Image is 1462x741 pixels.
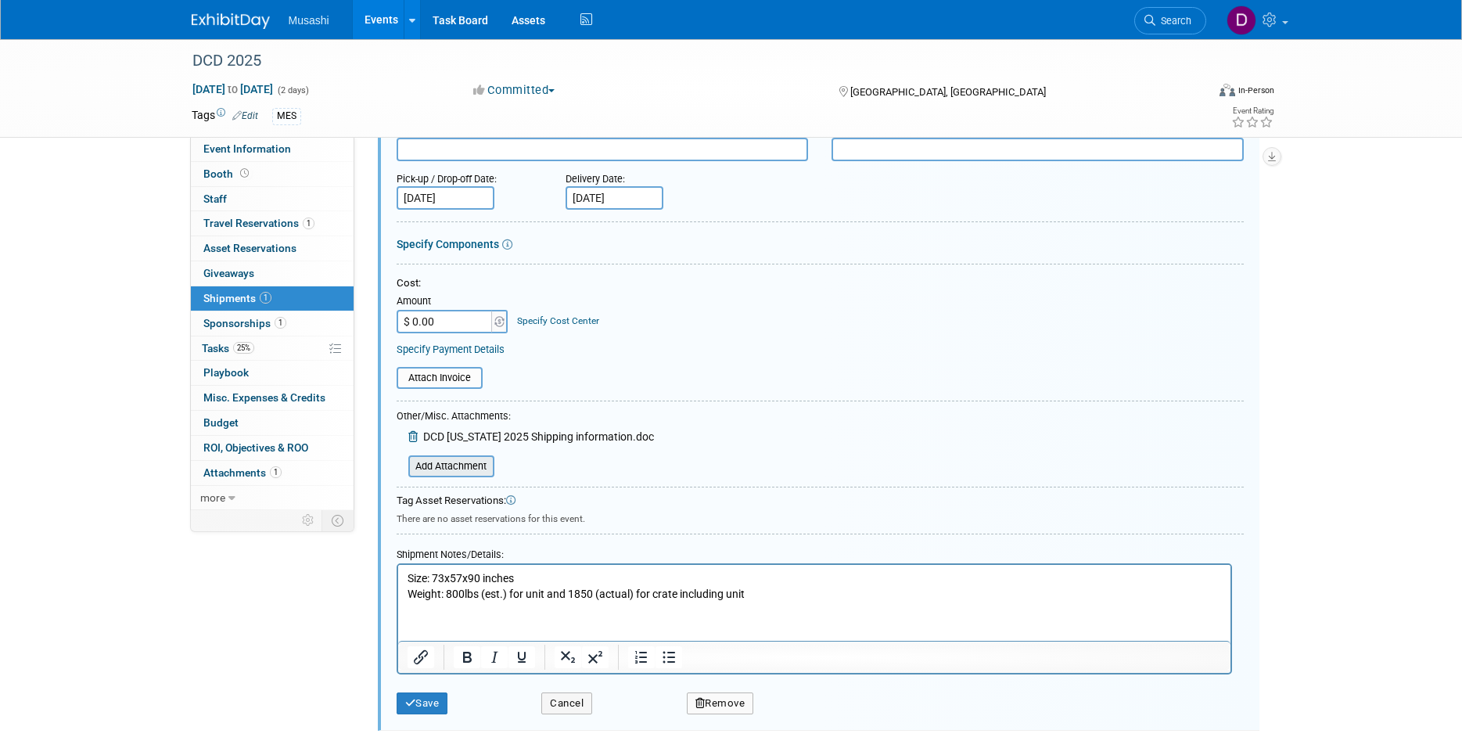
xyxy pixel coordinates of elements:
span: Asset Reservations [203,242,296,254]
a: Asset Reservations [191,236,354,261]
button: Bullet list [656,646,682,668]
button: Save [397,692,448,714]
a: Booth [191,162,354,186]
span: 1 [303,218,314,229]
span: 25% [233,342,254,354]
a: more [191,486,354,510]
span: Sponsorships [203,317,286,329]
td: Personalize Event Tab Strip [295,510,322,531]
a: ROI, Objectives & ROO [191,436,354,460]
a: Shipments1 [191,286,354,311]
button: Underline [508,646,535,668]
span: [GEOGRAPHIC_DATA], [GEOGRAPHIC_DATA] [850,86,1046,98]
span: Booth [203,167,252,180]
span: Shipments [203,292,271,304]
div: Shipment Notes/Details: [397,541,1232,563]
span: 1 [270,466,282,478]
a: Search [1134,7,1206,34]
td: Toggle Event Tabs [321,510,354,531]
a: Travel Reservations1 [191,211,354,236]
div: Event Format [1114,81,1275,105]
span: Playbook [203,366,249,379]
button: Numbered list [628,646,655,668]
img: ExhibitDay [192,13,270,29]
button: Committed [468,82,561,99]
a: Misc. Expenses & Credits [191,386,354,410]
span: 1 [275,317,286,329]
span: DCD [US_STATE] 2025 Shipping information.doc [423,430,654,443]
div: DCD 2025 [187,47,1183,75]
a: Playbook [191,361,354,385]
div: Tag Asset Reservations: [397,494,1244,509]
div: Pick-up / Drop-off Date: [397,165,542,186]
td: Tags [192,107,258,125]
span: Misc. Expenses & Credits [203,391,325,404]
div: In-Person [1237,85,1274,96]
iframe: Rich Text Area. Press ALT-0 for help. [398,565,1230,641]
img: Format-Inperson.png [1220,84,1235,96]
span: (2 days) [276,85,309,95]
div: Cost: [397,276,1244,291]
a: Specify Cost Center [517,315,599,326]
span: Tasks [202,342,254,354]
button: Cancel [541,692,592,714]
div: Delivery Date: [566,165,760,186]
div: MES [272,108,301,124]
span: [DATE] [DATE] [192,82,274,96]
div: There are no asset reservations for this event. [397,509,1244,526]
a: Tasks25% [191,336,354,361]
a: Budget [191,411,354,435]
button: Subscript [555,646,581,668]
span: Musashi [289,14,329,27]
span: Event Information [203,142,291,155]
span: Attachments [203,466,282,479]
span: ROI, Objectives & ROO [203,441,308,454]
a: Specify Components [397,238,499,250]
span: to [225,83,240,95]
div: Event Rating [1231,107,1273,115]
span: more [200,491,225,504]
button: Remove [687,692,754,714]
a: Edit [232,110,258,121]
span: Travel Reservations [203,217,314,229]
button: Insert/edit link [408,646,434,668]
span: Budget [203,416,239,429]
span: 1 [260,292,271,304]
img: Daniel Agar [1227,5,1256,35]
span: Staff [203,192,227,205]
button: Superscript [582,646,609,668]
a: Attachments1 [191,461,354,485]
div: Amount [397,294,510,310]
div: Other/Misc. Attachments: [397,409,654,427]
a: Staff [191,187,354,211]
span: Search [1155,15,1191,27]
span: Booth not reserved yet [237,167,252,179]
a: Giveaways [191,261,354,286]
a: Sponsorships1 [191,311,354,336]
a: Specify Payment Details [397,344,505,355]
button: Bold [454,646,480,668]
a: Event Information [191,137,354,161]
button: Italic [481,646,508,668]
span: Giveaways [203,267,254,279]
